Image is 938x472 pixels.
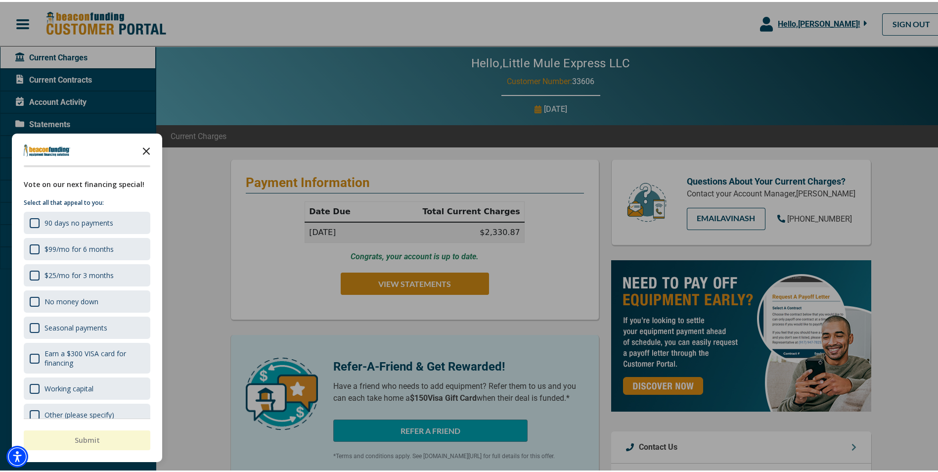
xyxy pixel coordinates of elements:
[45,242,114,252] div: $99/mo for 6 months
[24,236,150,258] div: $99/mo for 6 months
[24,177,150,188] div: Vote on our next financing special!
[45,269,114,278] div: $25/mo for 3 months
[45,216,113,226] div: 90 days no payments
[45,321,107,330] div: Seasonal payments
[12,132,162,460] div: Survey
[24,288,150,311] div: No money down
[45,295,98,304] div: No money down
[6,444,28,466] div: Accessibility Menu
[136,139,156,158] button: Close the survey
[24,376,150,398] div: Working capital
[24,341,150,372] div: Earn a $300 VISA card for financing
[45,382,93,391] div: Working capital
[24,315,150,337] div: Seasonal payments
[45,347,144,366] div: Earn a $300 VISA card for financing
[24,196,150,206] p: Select all that appeal to you:
[24,142,70,154] img: Company logo
[24,402,150,424] div: Other (please specify)
[24,210,150,232] div: 90 days no payments
[45,408,114,418] div: Other (please specify)
[24,428,150,448] button: Submit
[24,262,150,284] div: $25/mo for 3 months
